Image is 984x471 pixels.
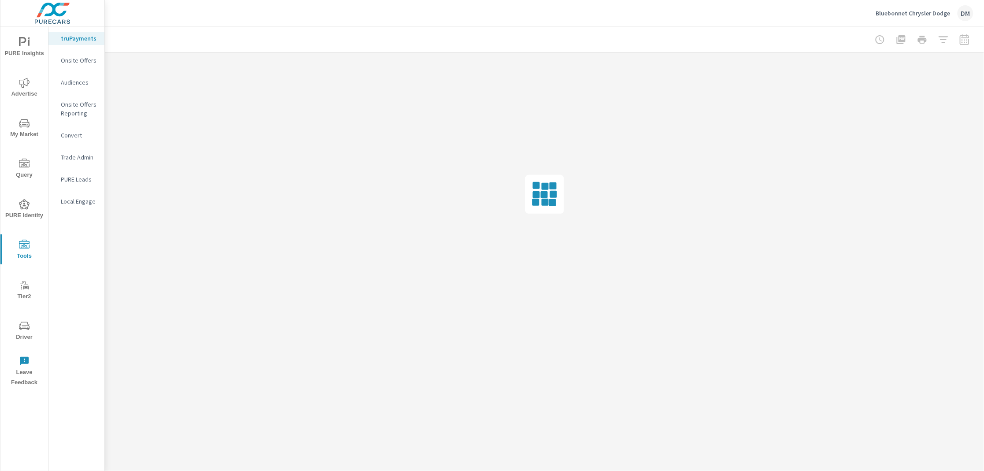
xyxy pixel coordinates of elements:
span: Driver [3,321,45,342]
span: PURE Insights [3,37,45,59]
span: PURE Identity [3,199,45,221]
div: Onsite Offers Reporting [48,98,104,120]
div: Convert [48,129,104,142]
p: Trade Admin [61,153,97,162]
p: Bluebonnet Chrysler Dodge [876,9,951,17]
span: Leave Feedback [3,356,45,388]
div: Onsite Offers [48,54,104,67]
p: Convert [61,131,97,140]
div: Audiences [48,76,104,89]
span: Tier2 [3,280,45,302]
span: My Market [3,118,45,140]
span: Query [3,159,45,180]
div: Trade Admin [48,151,104,164]
div: truPayments [48,32,104,45]
div: PURE Leads [48,173,104,186]
div: DM [958,5,973,21]
p: Onsite Offers Reporting [61,100,97,118]
span: Tools [3,240,45,261]
span: Advertise [3,78,45,99]
p: truPayments [61,34,97,43]
div: Local Engage [48,195,104,208]
p: Audiences [61,78,97,87]
p: PURE Leads [61,175,97,184]
p: Local Engage [61,197,97,206]
div: nav menu [0,26,48,391]
p: Onsite Offers [61,56,97,65]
